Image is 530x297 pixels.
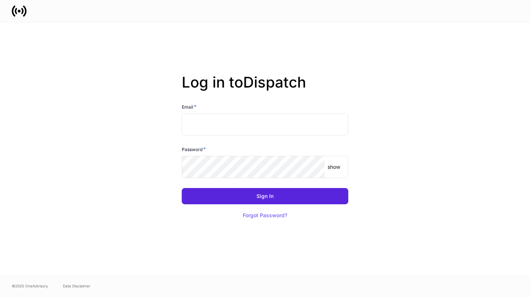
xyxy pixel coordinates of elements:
[256,194,274,199] div: Sign In
[63,283,90,289] a: Data Disclaimer
[328,163,340,171] p: show
[12,283,48,289] span: © 2025 OneAdvisory
[182,74,348,103] h2: Log in to Dispatch
[243,213,287,218] div: Forgot Password?
[182,188,348,204] button: Sign In
[234,207,296,223] button: Forgot Password?
[182,146,206,153] h6: Password
[182,103,197,110] h6: Email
